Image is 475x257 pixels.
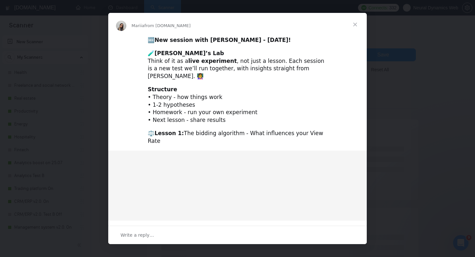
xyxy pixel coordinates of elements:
button: Emoji picker [20,208,26,213]
button: Upload attachment [10,208,15,213]
div: За декілька хвилин додам :) [5,69,83,83]
div: Close [113,3,125,14]
b: Dima [40,41,51,46]
div: ⚖️ The bidding algorithm - What influences your View Rate [148,130,327,145]
b: live experiment [188,58,237,64]
button: Gif picker [31,208,36,213]
div: Dima says… [5,39,124,54]
div: Привіт! [10,58,28,64]
div: За декілька хвилин додам :) [10,73,78,79]
b: [EMAIL_ADDRESS][DOMAIN_NAME] [10,18,71,30]
div: Готово ✅ [5,84,39,98]
img: Profile image for Mariia [116,21,126,31]
div: tm.workcloud@gmail.com says… [5,177,124,192]
button: Home [101,3,113,15]
b: Lesson 1: [154,130,184,136]
div: tm.workcloud@gmail.com says… [5,117,124,143]
p: Active in the last 15m [31,8,78,15]
div: Dima says… [5,143,124,169]
img: Profile image for Dima [18,4,29,14]
span: Close [343,13,367,36]
div: дякую, нехай будуть поки ті всі) дякую! [28,121,119,134]
b: Structure [148,86,177,93]
button: Send a message… [111,205,121,215]
div: Звертайся :) [10,147,40,153]
button: Start recording [41,208,46,213]
div: Когось видаляємо? :) [5,98,66,113]
div: lengin додайте будь ласочка) [43,177,124,192]
button: go back [4,3,16,15]
div: lengin додайте будь ласочка) [48,181,119,188]
div: дякую, нехай будуть поки ті всі) дякую! [23,117,124,138]
span: from [DOMAIN_NAME] [144,23,191,28]
div: 🧪 Think of it as a , not just a lesson. Each session is a new test we’ll run together, with insig... [148,50,327,80]
div: Open conversation and reply [108,226,367,244]
div: Привіт! [5,54,33,68]
b: New session with [PERSON_NAME] - [DATE]! [154,37,291,43]
div: привіт! [97,192,124,206]
div: [DATE] [5,169,124,177]
div: Когось видаляємо? :) [10,102,61,109]
div: 🆕 [148,36,327,44]
textarea: Message… [5,194,124,205]
div: Dima says… [5,54,124,69]
div: Dima says… [5,69,124,84]
b: [PERSON_NAME]’s Lab [154,50,224,56]
span: Mariia [132,23,144,28]
div: Готово ✅ [10,87,34,94]
div: Звертайся :)Dima • 22h ago [5,143,45,157]
div: Dima says… [5,98,124,118]
span: Write a reply… [121,231,154,239]
div: tm.workcloud@gmail.com says… [5,192,124,214]
div: Dima says… [5,84,124,98]
div: joined the conversation [40,41,97,46]
img: Profile image for Dima [32,40,38,47]
h1: Dima [31,3,44,8]
div: • Theory - how things work • 1-2 hypotheses • Homework - run your own experiment • Next lesson - ... [148,86,327,124]
div: Dima • 22h ago [10,158,41,162]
